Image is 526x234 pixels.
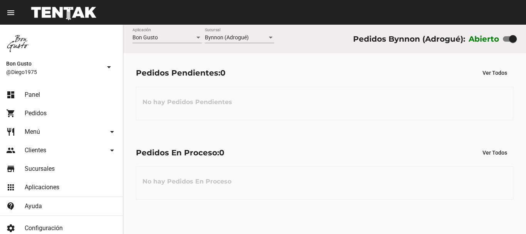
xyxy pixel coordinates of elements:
mat-icon: contact_support [6,202,15,211]
span: Aplicaciones [25,183,59,191]
mat-icon: arrow_drop_down [107,127,117,136]
span: 0 [219,148,224,157]
span: Clientes [25,146,46,154]
span: Panel [25,91,40,99]
button: Ver Todos [476,66,513,80]
mat-icon: people [6,146,15,155]
span: 0 [220,68,226,77]
iframe: chat widget [494,203,518,226]
div: Pedidos Pendientes: [136,67,226,79]
mat-icon: apps [6,183,15,192]
div: Pedidos Bynnon (Adrogué): [353,33,465,45]
span: Ver Todos [482,150,507,156]
label: Abierto [469,33,499,45]
h3: No hay Pedidos Pendientes [136,91,238,114]
span: Menú [25,128,40,136]
mat-icon: arrow_drop_down [107,146,117,155]
span: Configuración [25,224,63,232]
span: Pedidos [25,109,47,117]
span: Ver Todos [482,70,507,76]
span: Ayuda [25,202,42,210]
span: Sucursales [25,165,55,173]
button: Ver Todos [476,146,513,160]
mat-icon: settings [6,224,15,233]
span: Bon Gusto [132,34,158,40]
span: @Diego1975 [6,68,101,76]
span: Bon Gusto [6,59,101,68]
mat-icon: menu [6,8,15,17]
mat-icon: restaurant [6,127,15,136]
mat-icon: store [6,164,15,173]
div: Pedidos En Proceso: [136,146,224,159]
span: Bynnon (Adrogué) [205,34,249,40]
h3: No hay Pedidos En Proceso [136,170,238,193]
mat-icon: shopping_cart [6,109,15,118]
mat-icon: arrow_drop_down [104,62,114,72]
mat-icon: dashboard [6,90,15,99]
img: 8570adf9-ca52-4367-b116-ae09c64cf26e.jpg [6,31,31,56]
